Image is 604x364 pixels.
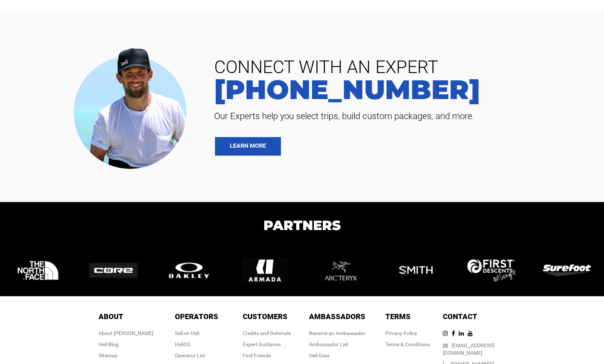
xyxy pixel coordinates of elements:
[68,42,198,173] img: contact our team
[175,312,218,321] span: Operators
[175,341,190,347] a: HeliOS
[175,351,218,359] div: Operator List
[309,312,365,321] span: Ambassadors
[385,341,430,347] a: Terms & Conditions
[309,352,330,358] a: Heli Gear
[543,264,591,276] img: logo
[385,330,417,336] a: Privacy Policy
[443,342,494,355] a: [EMAIL_ADDRESS][DOMAIN_NAME]
[99,341,119,347] a: Heli Blog
[317,247,364,294] img: logo
[99,329,153,337] div: About [PERSON_NAME]
[243,312,288,321] span: Customers
[385,312,411,321] span: Terms
[393,247,439,294] img: logo
[175,329,218,337] div: Sell on Heli
[467,259,515,281] img: logo
[215,137,281,155] a: LEARN MORE
[99,351,153,359] div: Sitemap
[443,312,477,321] span: Contact
[243,351,291,359] div: Find Friends
[165,260,213,279] img: logo
[242,247,288,294] img: logo
[209,110,593,122] span: Our Experts help you select trips, build custom packages, and more.
[309,340,365,348] div: Ambassador List
[209,58,593,76] span: CONNECT WITH AN EXPERT
[309,330,365,336] a: Become an Ambassador
[243,330,291,336] a: Credits and Referrals
[15,247,61,294] img: logo
[209,76,593,103] a: [PHONE_NUMBER]
[89,263,137,278] img: logo
[243,341,281,347] a: Expert Guidance
[99,312,123,321] span: About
